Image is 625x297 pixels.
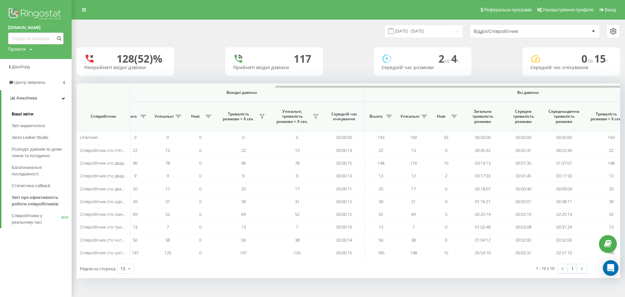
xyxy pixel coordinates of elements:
[241,211,246,217] span: 69
[187,114,203,119] span: Нові
[80,173,149,179] span: Співробітник сто двадцять чотири
[12,146,68,159] span: Розподіл дзвінків по дням тижня та погодинно
[410,134,417,140] span: 100
[378,134,384,140] span: 143
[80,186,138,192] span: Співробітник сто дванадцять
[324,246,365,259] td: 00:00:15
[462,195,503,208] td: 01:16:21
[324,157,365,170] td: 00:00:15
[411,186,416,192] span: 17
[503,234,544,246] td: 00:02:00
[241,160,246,166] span: 96
[133,186,137,192] span: 20
[324,170,365,182] td: 00:00:13
[295,211,299,217] span: 52
[8,46,26,52] div: Проекти
[451,52,460,66] span: 4
[199,160,201,166] span: 0
[295,186,299,192] span: 17
[80,211,137,217] span: Співробітник сто сімнадцять
[12,210,72,228] a: Співробітники у реальному часіNEW
[609,199,614,204] span: 39
[544,182,584,195] td: 00:09:04
[133,199,137,204] span: 39
[382,65,464,70] div: Середній час розмови
[609,211,614,217] span: 92
[240,250,247,256] span: 147
[16,96,37,100] span: Аналiтика
[155,114,174,119] span: Унікальні
[295,237,299,243] span: 38
[8,24,63,31] a: [DOMAIN_NAME]
[324,144,365,156] td: 00:00:13
[165,237,170,243] span: 38
[133,147,137,153] span: 22
[411,237,416,243] span: 38
[411,147,416,153] span: 13
[530,65,612,70] div: Середній час очікування
[608,134,615,140] span: 143
[605,7,616,12] span: Вихід
[220,111,257,122] span: Тривалість розмови > Х сек.
[241,237,246,243] span: 56
[445,199,447,204] span: 0
[12,192,72,210] a: Звіт про ефективність роботи співробітників
[588,111,625,122] span: Тривалість розмови > Х сек.
[544,195,584,208] td: 00:38:11
[462,170,503,182] td: 00:17:33
[379,173,383,179] span: 13
[368,114,384,119] span: Всього
[433,114,449,119] span: Нові
[503,157,544,170] td: 00:01:35
[133,237,137,243] span: 56
[117,52,162,65] div: 128 (52)%
[8,33,63,44] input: Пошук за номером
[536,265,554,272] div: 1 - 10 з 10
[122,114,138,119] span: Всього
[80,250,139,256] span: Співробітник сто шістнадцять
[544,157,584,170] td: 01:37:07
[544,131,584,144] td: 00:00:00
[567,264,577,273] a: 1
[445,147,447,153] span: 0
[379,237,383,243] span: 56
[12,120,72,132] a: Звіт маркетолога
[324,195,365,208] td: 00:00:12
[80,266,116,272] span: Рядків на сторінці
[12,164,68,177] span: Багатоканальні послідовності
[379,211,383,217] span: 92
[167,224,169,230] span: 7
[609,173,614,179] span: 13
[133,160,137,166] span: 96
[503,195,544,208] td: 00:02:01
[165,147,170,153] span: 13
[324,208,365,221] td: 00:00:12
[609,186,614,192] span: 20
[133,211,137,217] span: 69
[199,147,201,153] span: 0
[444,134,448,140] span: 33
[134,134,136,140] span: 0
[273,109,311,124] span: Унікальні, тривалість розмови > Х сек.
[609,147,614,153] span: 22
[544,246,584,259] td: 02:57:10
[544,144,584,156] td: 00:22:46
[462,208,503,221] td: 02:25:14
[134,173,136,179] span: 9
[444,250,448,256] span: 15
[581,52,594,66] span: 0
[324,182,365,195] td: 00:00:11
[12,162,72,180] a: Багатоканальні послідовності
[241,147,246,153] span: 22
[12,64,30,69] span: Дашборд
[400,114,419,119] span: Унікальні
[12,213,61,226] span: Співробітники у реальному часі
[462,157,503,170] td: 03:14:13
[165,199,170,204] span: 31
[12,180,72,192] a: Статистика callback
[603,260,618,276] div: Open Intercom Messenger
[12,134,48,141] span: Звіти Looker Studio
[199,173,201,179] span: 0
[378,250,384,256] span: 185
[80,147,139,153] span: Співробітник сто п'ятнадцять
